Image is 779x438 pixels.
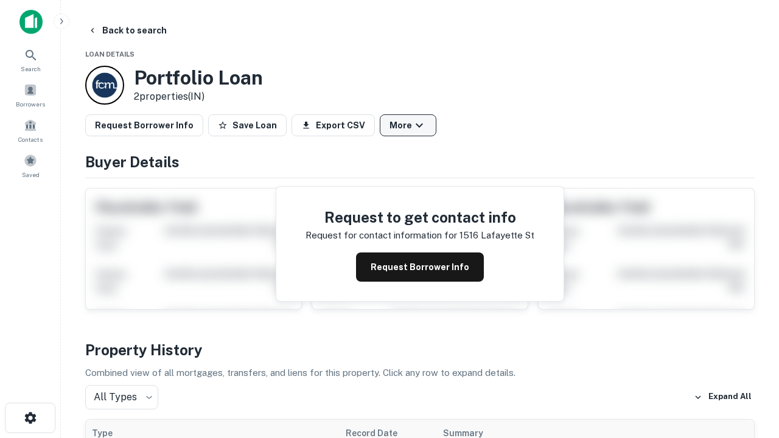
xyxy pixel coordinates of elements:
h4: Property History [85,339,755,361]
h3: Portfolio Loan [134,66,263,89]
a: Search [4,43,57,76]
div: All Types [85,385,158,409]
span: Saved [22,170,40,179]
button: Save Loan [208,114,287,136]
a: Saved [4,149,57,182]
h4: Request to get contact info [306,206,534,228]
img: capitalize-icon.png [19,10,43,34]
span: Contacts [18,134,43,144]
span: Search [21,64,41,74]
span: Loan Details [85,50,134,58]
button: Request Borrower Info [356,252,484,282]
button: Expand All [691,388,755,406]
button: Back to search [83,19,172,41]
h4: Buyer Details [85,151,755,173]
iframe: Chat Widget [718,341,779,399]
p: Combined view of all mortgages, transfers, and liens for this property. Click any row to expand d... [85,366,755,380]
a: Borrowers [4,78,57,111]
span: Borrowers [16,99,45,109]
a: Contacts [4,114,57,147]
button: Request Borrower Info [85,114,203,136]
button: Export CSV [292,114,375,136]
p: 1516 lafayette st [459,228,534,243]
p: 2 properties (IN) [134,89,263,104]
p: Request for contact information for [306,228,457,243]
button: More [380,114,436,136]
